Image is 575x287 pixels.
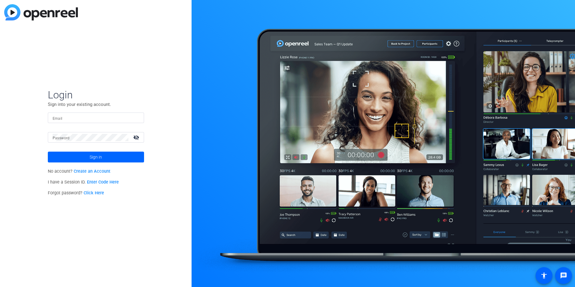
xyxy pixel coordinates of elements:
[90,150,102,165] span: Sign in
[84,190,104,196] a: Click Here
[53,116,63,121] mat-label: Email
[53,114,139,122] input: Enter Email Address
[48,152,144,162] button: Sign in
[53,136,70,140] mat-label: Password
[87,180,119,185] a: Enter Code Here
[74,169,110,174] a: Create an Account
[560,272,567,279] mat-icon: message
[130,133,144,142] mat-icon: visibility_off
[48,101,144,108] p: Sign into your existing account.
[48,169,111,174] span: No account?
[48,190,104,196] span: Forgot password?
[4,4,78,20] img: blue-gradient.svg
[48,88,144,101] span: Login
[540,272,548,279] mat-icon: accessibility
[48,180,119,185] span: I have a Session ID.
